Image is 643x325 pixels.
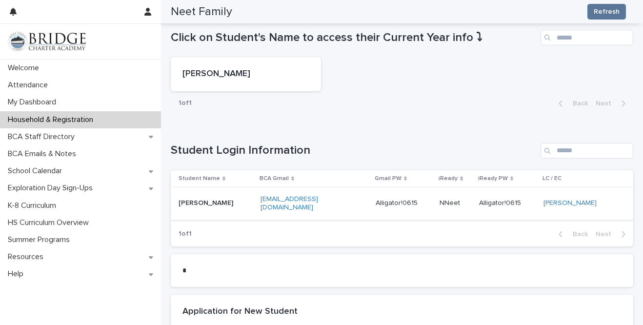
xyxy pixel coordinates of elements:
button: Back [551,230,592,239]
p: Resources [4,252,51,262]
p: HS Curriculum Overview [4,218,97,227]
p: Household & Registration [4,115,101,124]
p: Alligator!0615 [479,197,523,207]
span: Next [596,231,617,238]
p: BCA Emails & Notes [4,149,84,159]
p: 1 of 1 [171,222,200,246]
p: Welcome [4,63,47,73]
p: Gmail PW [375,173,402,184]
p: Exploration Day Sign-Ups [4,183,100,193]
p: Alligator!0615 [376,199,432,207]
a: [EMAIL_ADDRESS][DOMAIN_NAME] [261,196,318,211]
a: [PERSON_NAME] [543,199,597,207]
button: Next [592,99,633,108]
p: K-8 Curriculum [4,201,64,210]
span: Refresh [594,7,620,17]
button: Back [551,99,592,108]
p: iReady [439,173,458,184]
input: Search [541,143,633,159]
input: Search [541,30,633,45]
p: Summer Programs [4,235,78,244]
h2: Application for New Student [182,306,298,317]
tr: [PERSON_NAME][EMAIL_ADDRESS][DOMAIN_NAME]Alligator!0615NNeetAlligator!0615Alligator!0615 [PERSON_... [171,187,633,220]
button: Refresh [587,4,626,20]
p: My Dashboard [4,98,64,107]
p: Help [4,269,31,279]
p: [PERSON_NAME] [179,199,253,207]
p: 1 of 1 [171,91,200,115]
button: Next [592,230,633,239]
h1: Student Login Information [171,143,537,158]
p: School Calendar [4,166,70,176]
p: NNeet [440,199,471,207]
span: Next [596,100,617,107]
p: Student Name [179,173,220,184]
img: V1C1m3IdTEidaUdm9Hs0 [8,32,86,51]
p: BCA Staff Directory [4,132,82,142]
h2: Neet Family [171,5,232,19]
span: Back [567,100,588,107]
p: LC / EC [543,173,562,184]
p: iReady PW [478,173,508,184]
span: Back [567,231,588,238]
a: [PERSON_NAME] [171,57,321,91]
h1: Click on Student's Name to access their Current Year info ⤵ [171,31,537,45]
p: [PERSON_NAME] [182,69,309,80]
p: BCA Gmail [260,173,289,184]
p: Attendance [4,81,56,90]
